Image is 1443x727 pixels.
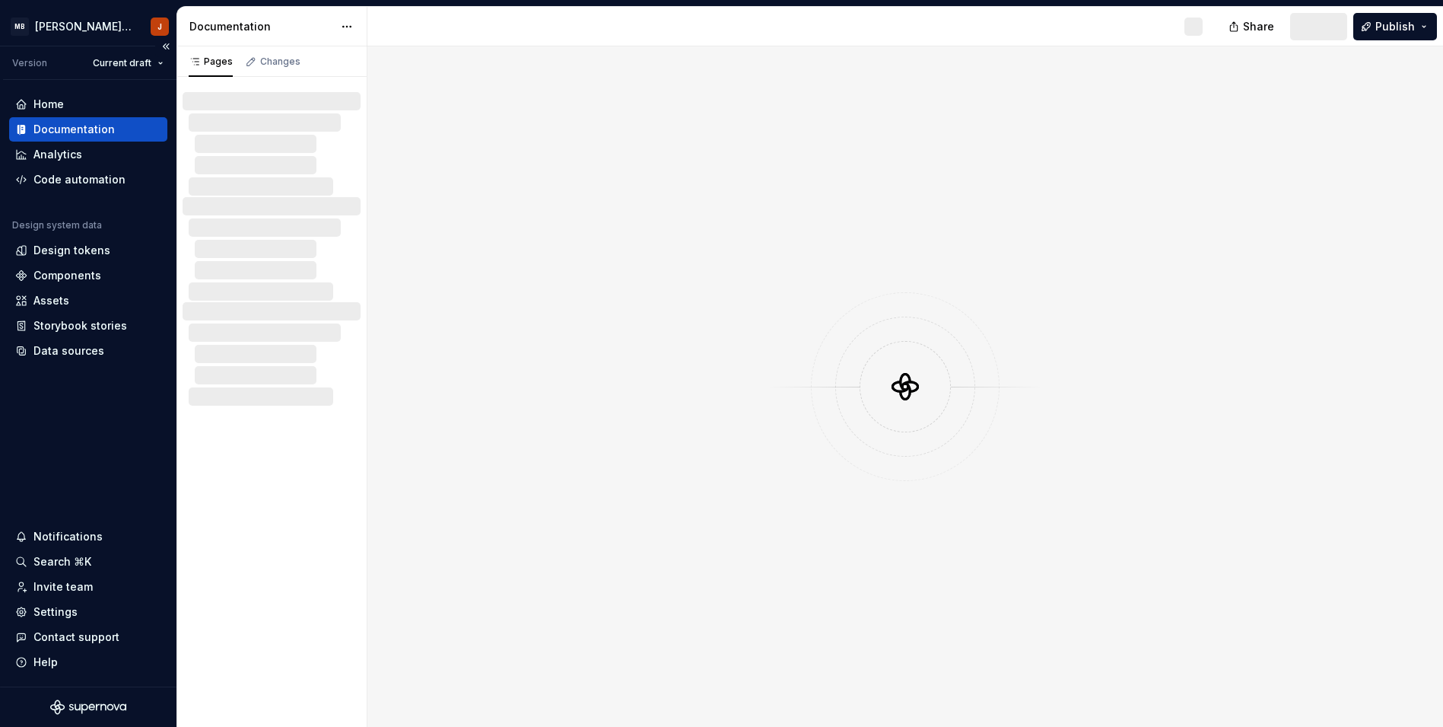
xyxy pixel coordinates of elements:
a: Data sources [9,339,167,363]
button: Help [9,650,167,674]
a: Documentation [9,117,167,142]
button: Share [1221,13,1284,40]
span: Publish [1375,19,1415,34]
a: Home [9,92,167,116]
div: Version [12,57,47,69]
div: Design tokens [33,243,110,258]
div: Contact support [33,630,119,645]
button: Contact support [9,625,167,649]
span: Share [1243,19,1274,34]
svg: Supernova Logo [50,700,126,715]
div: Assets [33,293,69,308]
div: Search ⌘K [33,554,91,569]
div: Home [33,97,64,112]
a: Assets [9,289,167,313]
div: J [157,21,162,33]
button: Notifications [9,525,167,549]
div: Documentation [189,19,333,34]
span: Current draft [93,57,151,69]
div: [PERSON_NAME] Banking Fusion Design System [35,19,132,34]
div: Pages [189,56,233,68]
a: Storybook stories [9,314,167,338]
a: Analytics [9,142,167,167]
div: Settings [33,604,78,620]
div: Code automation [33,172,126,187]
button: Publish [1353,13,1437,40]
div: Analytics [33,147,82,162]
div: Documentation [33,122,115,137]
a: Components [9,263,167,288]
a: Settings [9,600,167,624]
button: Collapse sidebar [155,36,176,57]
div: Storybook stories [33,318,127,333]
a: Code automation [9,167,167,192]
div: Invite team [33,579,93,595]
button: MB[PERSON_NAME] Banking Fusion Design SystemJ [3,10,173,43]
div: Components [33,268,101,283]
div: Help [33,655,58,670]
button: Search ⌘K [9,550,167,574]
div: Notifications [33,529,103,544]
button: Current draft [86,53,170,74]
div: Changes [260,56,300,68]
div: Data sources [33,343,104,359]
a: Design tokens [9,238,167,263]
a: Invite team [9,575,167,599]
div: MB [11,18,29,36]
div: Design system data [12,219,102,231]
